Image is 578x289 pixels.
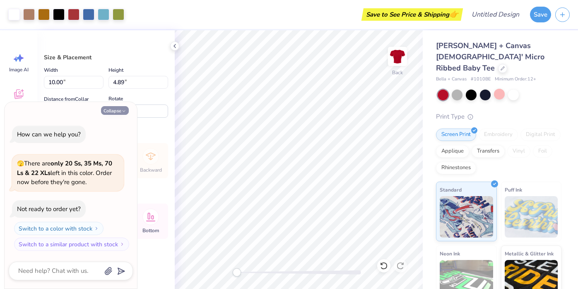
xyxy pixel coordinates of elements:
[495,76,536,83] span: Minimum Order: 12 +
[505,196,558,238] img: Puff Ink
[436,145,469,158] div: Applique
[44,65,58,75] label: Width
[142,227,159,234] span: Bottom
[440,196,493,238] img: Standard
[108,65,123,75] label: Height
[389,48,406,65] img: Back
[465,6,526,23] input: Untitled Design
[436,41,544,73] span: [PERSON_NAME] + Canvas [DEMOGRAPHIC_DATA]' Micro Ribbed Baby Tee
[471,76,491,83] span: # 1010BE
[392,69,403,76] div: Back
[17,205,81,213] div: Not ready to order yet?
[479,129,518,141] div: Embroidery
[530,7,551,22] button: Save
[533,145,552,158] div: Foil
[449,9,458,19] span: 👉
[436,162,476,174] div: Rhinestones
[17,130,81,138] div: How can we help you?
[520,129,561,141] div: Digital Print
[17,159,112,186] span: There are left in this color. Order now before they're gone.
[505,185,522,194] span: Puff Ink
[108,94,123,104] label: Rotate
[233,268,241,277] div: Accessibility label
[440,249,460,258] span: Neon Ink
[101,106,129,115] button: Collapse
[94,226,99,231] img: Switch to a color with stock
[17,159,112,177] strong: only 20 Ss, 35 Ms, 70 Ls & 22 XLs
[472,145,505,158] div: Transfers
[507,145,530,158] div: Vinyl
[364,8,461,21] div: Save to See Price & Shipping
[436,76,467,83] span: Bella + Canvas
[14,238,129,251] button: Switch to a similar product with stock
[44,53,168,62] div: Size & Placement
[436,129,476,141] div: Screen Print
[44,94,89,104] label: Distance from Collar
[440,185,462,194] span: Standard
[14,222,104,235] button: Switch to a color with stock
[505,249,554,258] span: Metallic & Glitter Ink
[436,112,561,121] div: Print Type
[9,66,29,73] span: Image AI
[17,160,24,168] span: 🫣
[120,242,125,247] img: Switch to a similar product with stock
